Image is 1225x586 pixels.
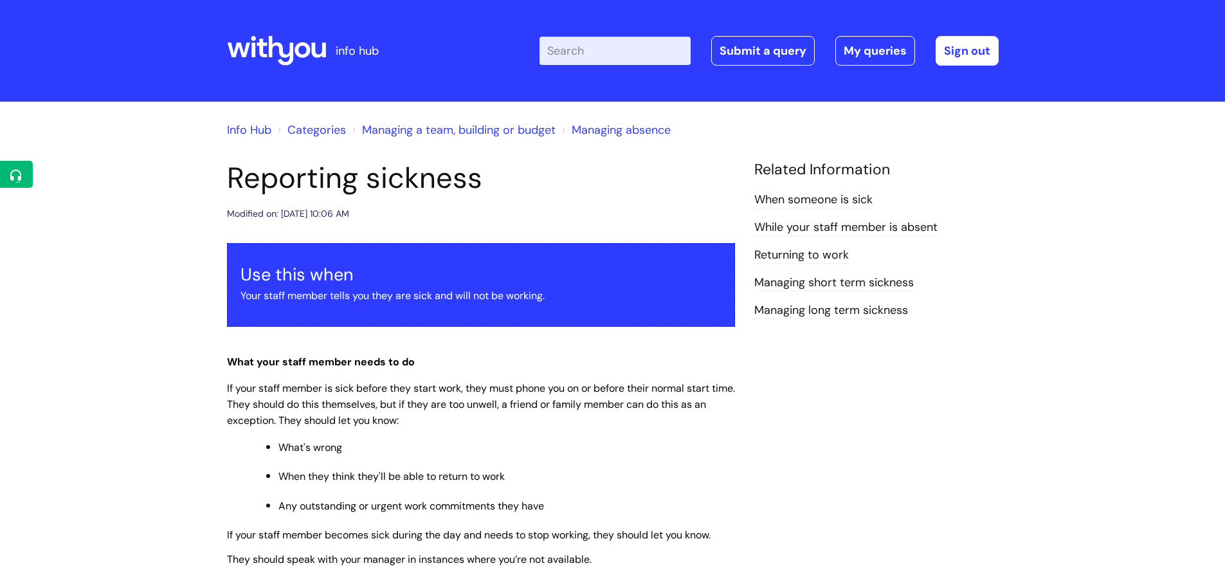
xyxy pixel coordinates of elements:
[362,122,556,138] a: Managing a team, building or budget
[227,553,592,566] span: They should speak with your manager in instances where you’re not available.
[240,289,545,302] span: Your staff member tells you they are sick and will not be working.
[754,247,849,264] a: Returning to work
[227,381,735,427] span: If your staff member is sick before they start work, they must phone you on or before their norma...
[227,206,349,222] div: Modified on: [DATE] 10:06 AM
[754,192,873,208] a: When someone is sick
[278,499,544,513] span: Any outstanding or urgent work commitments they have
[540,37,691,65] input: Search
[540,36,999,66] div: | -
[227,528,711,542] span: If your staff member becomes sick during the day and needs to stop working, they should let you k...
[227,355,415,369] span: What your staff member needs to do
[754,219,938,236] a: While‌ ‌your‌ ‌staff‌ ‌member‌ ‌is‌ ‌absent‌
[349,120,556,140] li: Managing a team, building or budget
[275,120,346,140] li: Solution home
[278,470,505,483] span: When they think they'll be able to return to work
[227,161,735,196] h1: Reporting sickness
[559,120,671,140] li: Managing absence
[240,264,721,285] h3: Use this when
[287,122,346,138] a: Categories
[835,36,915,66] a: My queries
[754,302,908,319] a: Managing long term sickness
[711,36,815,66] a: Submit a query
[572,122,671,138] a: Managing absence
[754,275,914,291] a: Managing short term sickness
[936,36,999,66] a: Sign out
[754,161,999,179] h4: Related Information
[336,41,379,61] p: info hub
[278,441,342,454] span: What's wrong
[227,122,271,138] a: Info Hub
